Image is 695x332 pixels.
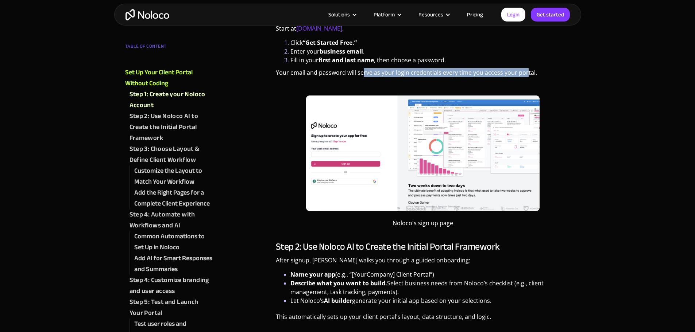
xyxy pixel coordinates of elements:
[290,38,570,47] li: Click
[290,296,570,305] li: Let Noloco’s generate your initial app based on your selections.
[290,279,387,287] strong: Describe what you want to build.
[125,67,213,89] a: Set Up Your Client Portal Without Coding
[276,24,570,38] p: Start at .
[130,144,213,165] a: Step 3: Choose Layout & Define Client Workflow
[130,89,213,111] a: Step 1: Create your Noloco Account
[531,8,570,22] a: Get started
[418,10,443,19] div: Resources
[130,275,213,297] a: Step 4: Customize branding and user access
[130,297,213,319] a: Step 5: Test and Launch Your Portal
[134,187,213,209] a: Add the Right Pages for a Complete Client Experience
[409,10,458,19] div: Resources
[319,10,364,19] div: Solutions
[501,8,525,22] a: Login
[276,68,570,82] p: Your email and password will serve as your login credentials every time you access your portal.
[276,312,570,327] p: This automatically sets up your client portal's layout, data structure, and logic.
[318,56,374,64] strong: first and last name
[374,10,395,19] div: Platform
[290,270,570,279] li: (e.g., “[YourCompany] Client Portal”)
[290,279,570,296] li: Select business needs from Noloco’s checklist (e.g., client management, task tracking, payments).
[364,10,409,19] div: Platform
[290,270,335,278] strong: Name your app
[125,41,213,55] div: TABLE OF CONTENT
[328,10,350,19] div: Solutions
[290,56,570,65] li: Fill in your , then choose a password.
[320,47,363,55] strong: business email
[303,39,357,47] strong: “Get Started Free.”
[306,219,540,227] figcaption: Noloco's sign up page
[324,297,352,305] strong: AI builder
[276,241,570,252] h3: Step 2: Use Noloco AI to Create the Initial Portal Framework
[458,10,492,19] a: Pricing
[134,253,213,275] a: Add AI for Smart Responses and Summaries
[126,9,169,20] a: home
[134,231,213,253] a: Common Automations to Set Up in Noloco
[290,47,570,56] li: Enter your .
[134,165,213,187] a: Customize the Layout to Match Your Workflow
[130,209,213,231] a: Step 4: Automate with Workflows and AI
[276,256,570,270] p: After signup, [PERSON_NAME] walks you through a guided onboarding:
[130,111,213,144] a: Step 2: Use Noloco AI to Create the Initial Portal Framework
[296,24,342,32] a: [DOMAIN_NAME]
